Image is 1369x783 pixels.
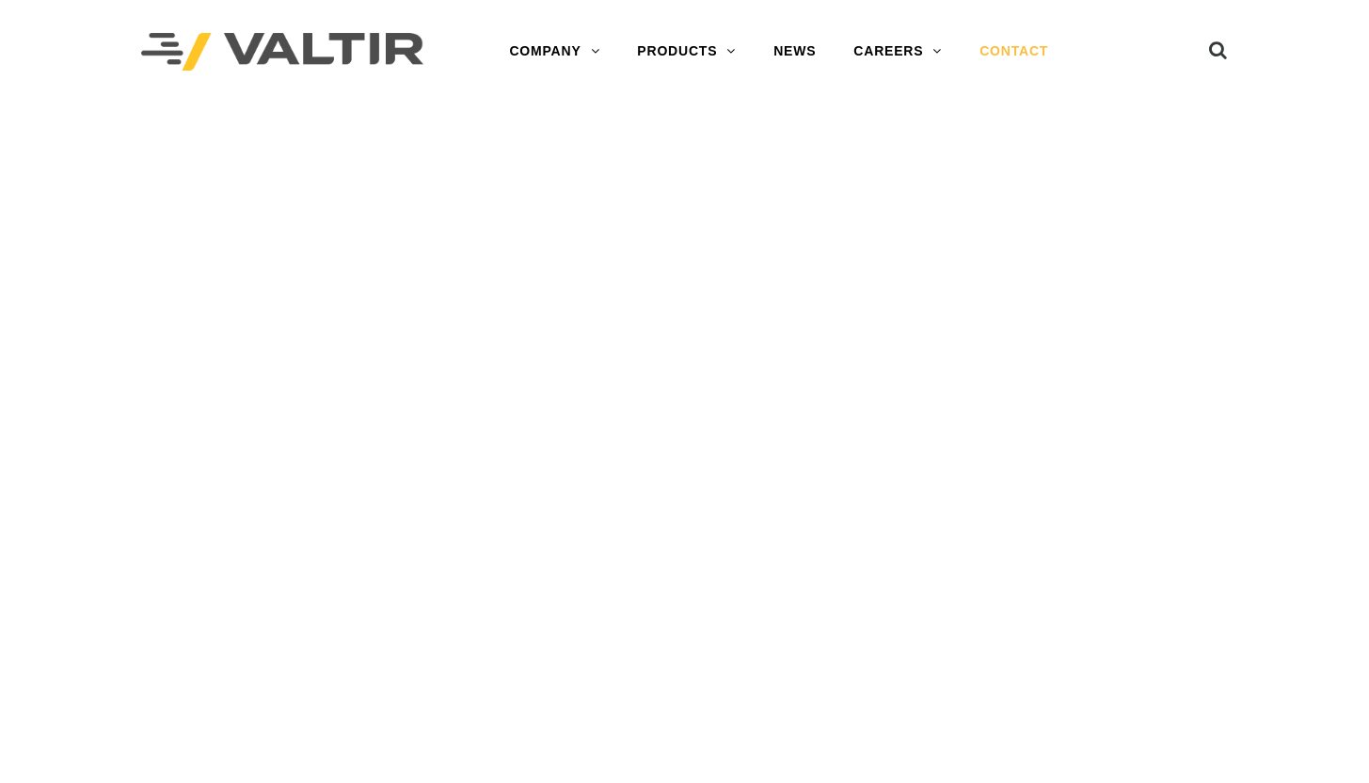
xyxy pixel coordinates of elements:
[755,33,835,71] a: NEWS
[490,33,618,71] a: COMPANY
[618,33,755,71] a: PRODUCTS
[141,33,423,72] img: Valtir
[835,33,961,71] a: CAREERS
[961,33,1067,71] a: CONTACT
